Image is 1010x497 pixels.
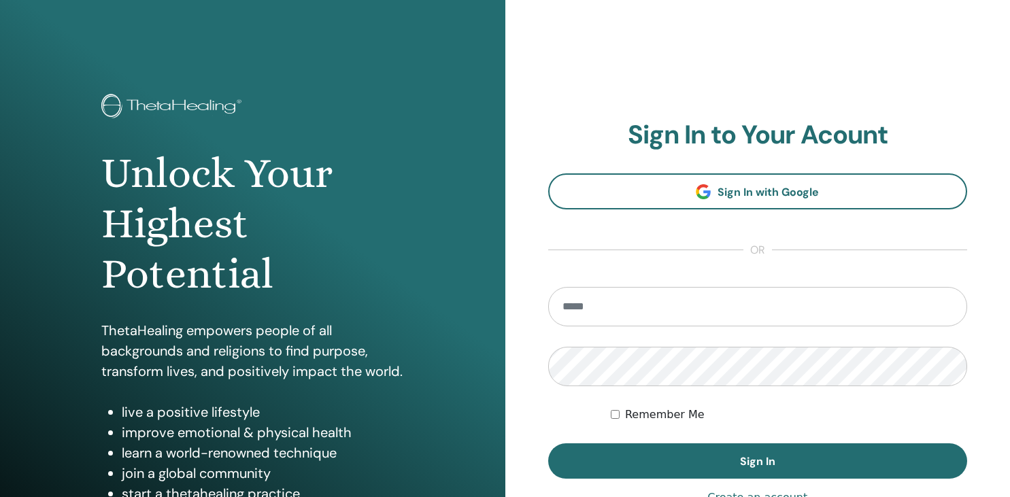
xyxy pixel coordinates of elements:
h2: Sign In to Your Acount [548,120,968,151]
span: Sign In with Google [718,185,819,199]
span: Sign In [740,454,775,468]
span: or [743,242,772,258]
h1: Unlock Your Highest Potential [101,148,404,300]
p: ThetaHealing empowers people of all backgrounds and religions to find purpose, transform lives, a... [101,320,404,381]
button: Sign In [548,443,968,479]
li: learn a world-renowned technique [122,443,404,463]
li: improve emotional & physical health [122,422,404,443]
li: join a global community [122,463,404,483]
li: live a positive lifestyle [122,402,404,422]
label: Remember Me [625,407,705,423]
div: Keep me authenticated indefinitely or until I manually logout [611,407,967,423]
a: Sign In with Google [548,173,968,209]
